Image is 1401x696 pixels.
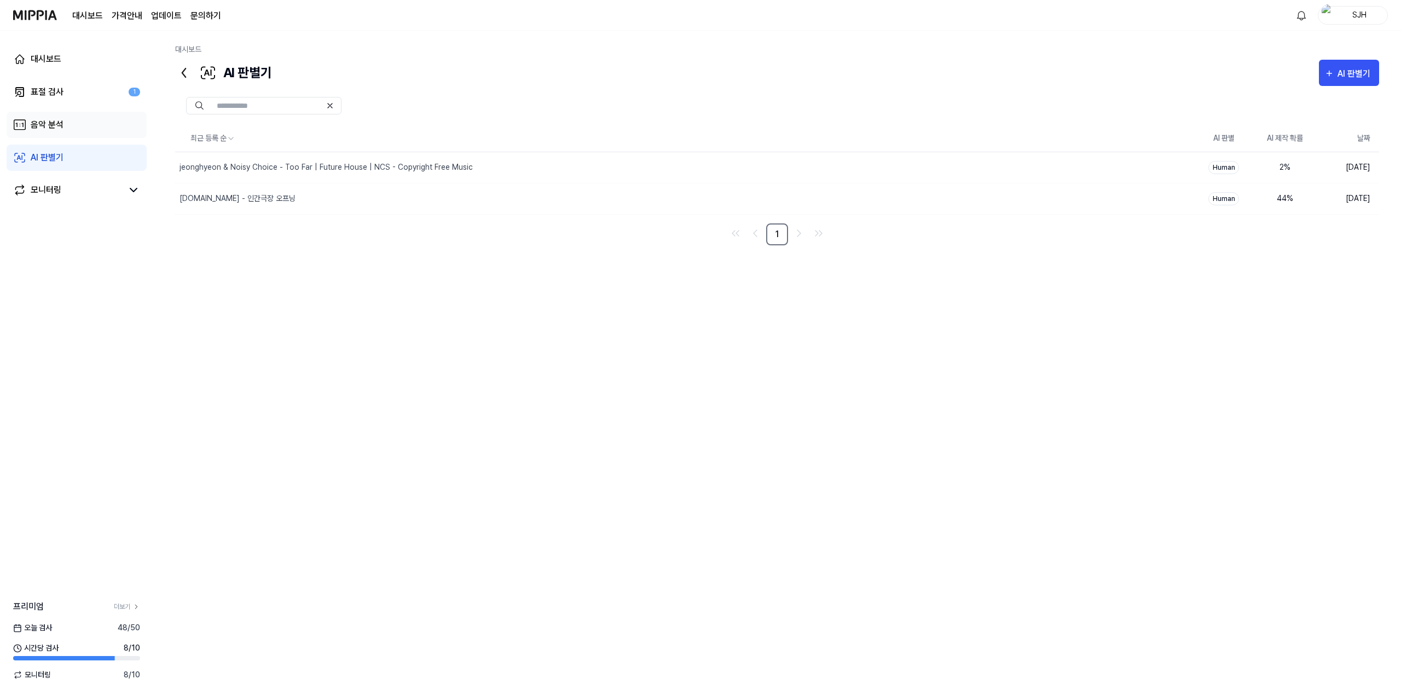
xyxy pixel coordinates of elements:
[790,225,808,242] a: Go to next page
[31,183,61,197] div: 모니터링
[1208,192,1239,205] div: Human
[180,193,296,204] div: [DOMAIN_NAME] - 인간극장 오프닝
[1316,125,1379,152] th: 날짜
[1338,9,1381,21] div: SJH
[118,622,140,634] span: 48 / 50
[175,223,1379,245] nav: pagination
[7,145,147,171] a: AI 판별기
[766,223,788,245] a: 1
[7,112,147,138] a: 음악 분석
[1319,60,1379,86] button: AI 판별기
[124,642,140,654] span: 8 / 10
[1318,6,1388,25] button: profileSJH
[1295,9,1308,22] img: 알림
[180,162,473,173] div: jeonghyeon & Noisy Choice - Too Far | Future House | NCS - Copyright Free Music
[195,101,204,110] img: Search
[13,669,51,681] span: 모니터링
[727,225,744,242] a: Go to first page
[190,9,221,22] a: 문의하기
[31,53,61,66] div: 대시보드
[1316,183,1379,214] td: [DATE]
[7,46,147,72] a: 대시보드
[1322,4,1335,26] img: profile
[13,622,52,634] span: 오늘 검사
[31,151,63,164] div: AI 판별기
[129,88,140,97] div: 1
[7,79,147,105] a: 표절 검사1
[151,9,182,22] a: 업데이트
[31,85,63,99] div: 표절 검사
[124,669,140,681] span: 8 / 10
[1193,125,1254,152] th: AI 판별
[13,600,44,613] span: 프리미엄
[1208,161,1239,174] div: Human
[31,118,63,131] div: 음악 분석
[746,225,764,242] a: Go to previous page
[1263,162,1307,173] div: 2 %
[1263,193,1307,204] div: 44 %
[175,45,201,54] a: 대시보드
[72,9,103,22] a: 대시보드
[13,183,123,197] a: 모니터링
[13,642,59,654] span: 시간당 검사
[810,225,827,242] a: Go to last page
[1338,67,1374,81] div: AI 판별기
[114,602,140,612] a: 더보기
[175,60,272,86] div: AI 판별기
[1254,125,1316,152] th: AI 제작 확률
[112,9,142,22] button: 가격안내
[1316,152,1379,183] td: [DATE]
